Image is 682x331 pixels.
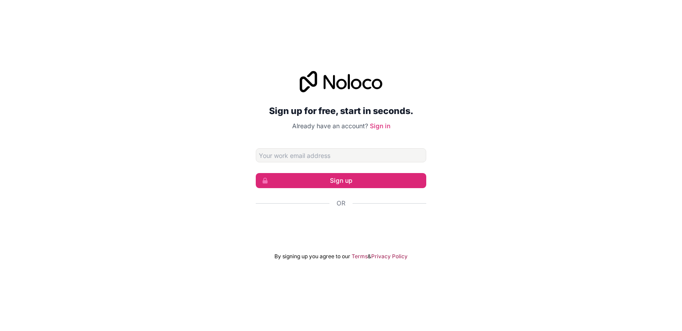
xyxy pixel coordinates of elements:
span: & [368,253,371,260]
button: Sign up [256,173,426,188]
span: Already have an account? [292,122,368,130]
input: Email address [256,148,426,162]
a: Privacy Policy [371,253,408,260]
iframe: Bouton "Se connecter avec Google" [251,217,431,237]
span: Or [337,199,345,208]
a: Terms [352,253,368,260]
h2: Sign up for free, start in seconds. [256,103,426,119]
span: By signing up you agree to our [274,253,350,260]
a: Sign in [370,122,390,130]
